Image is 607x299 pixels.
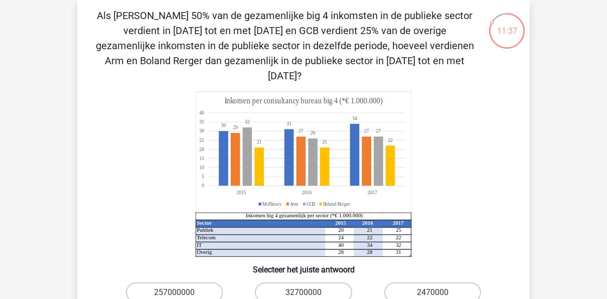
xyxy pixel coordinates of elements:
tspan: 20 [199,146,204,152]
tspan: 32 [245,119,250,125]
tspan: Overig [197,249,212,255]
tspan: 32 [396,242,401,248]
tspan: 22 [367,234,373,240]
tspan: 201520162017 [237,190,377,196]
tspan: 2121 [257,139,327,145]
tspan: 34 [367,242,373,248]
tspan: 25 [396,227,401,233]
tspan: Publiek [197,227,214,233]
tspan: 30 [199,128,204,134]
tspan: 10 [199,165,204,171]
tspan: 30 [221,122,226,128]
tspan: Inkomen big 4 gezamenlijk per sector (*€ 1.000.000) [246,212,363,219]
tspan: 2016 [362,220,373,226]
tspan: 40 [338,242,344,248]
tspan: 31 [396,249,401,255]
tspan: 26 [311,130,316,136]
tspan: Boland Rerger [323,201,351,207]
tspan: 24 [338,234,344,240]
tspan: 0 [202,183,204,189]
tspan: 5 [202,174,204,180]
tspan: 35 [199,119,204,125]
tspan: 22 [388,137,392,143]
tspan: Arm [290,201,298,207]
div: 11:37 [488,12,526,37]
tspan: 2017 [393,220,404,226]
tspan: Telecom [197,234,216,240]
tspan: 25 [199,137,204,143]
tspan: McFlinsey [262,201,282,207]
tspan: 31 [286,121,291,127]
tspan: 15 [199,156,204,162]
tspan: GCB [307,201,316,207]
tspan: 2015 [335,220,346,226]
tspan: 2727 [298,128,369,134]
tspan: 28 [338,249,344,255]
tspan: 29 [233,124,238,130]
h6: Selecteer het juiste antwoord [93,257,514,274]
tspan: Inkomen per consultancy bureau big 4 (*€ 1.000.000) [225,96,383,106]
tspan: 40 [199,110,204,116]
tspan: 22 [396,234,401,240]
tspan: 34 [352,115,357,121]
tspan: 28 [367,249,373,255]
tspan: 27 [376,128,381,134]
tspan: Sector [197,220,212,226]
tspan: IT [197,242,202,248]
tspan: 21 [367,227,373,233]
tspan: 20 [338,227,344,233]
p: Als [PERSON_NAME] 50% van de gezamenlijke big 4 inkomsten in de publieke sector verdient in [DATE... [93,8,476,83]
